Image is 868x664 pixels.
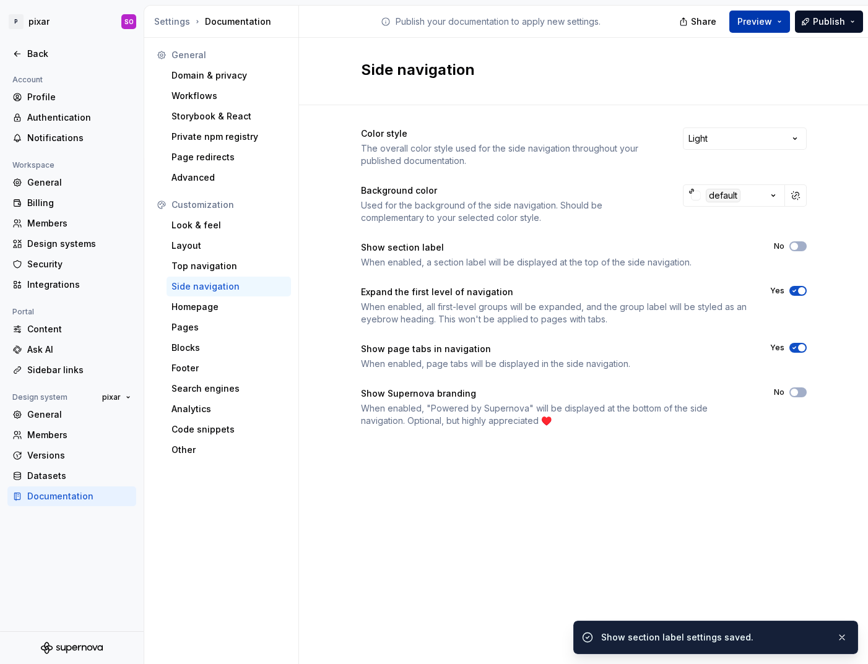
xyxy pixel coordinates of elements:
[361,184,661,197] div: Background color
[361,358,748,370] div: When enabled, page tabs will be displayed in the side navigation.
[167,277,291,296] a: Side navigation
[27,132,131,144] div: Notifications
[7,304,39,319] div: Portal
[171,423,286,436] div: Code snippets
[167,440,291,460] a: Other
[361,199,661,224] div: Used for the background of the side navigation. Should be complementary to your selected color st...
[154,15,293,28] div: Documentation
[774,241,784,251] label: No
[28,15,50,28] div: pixar
[7,173,136,192] a: General
[795,11,863,33] button: Publish
[7,213,136,233] a: Members
[167,127,291,147] a: Private npm registry
[7,446,136,465] a: Versions
[167,236,291,256] a: Layout
[171,260,286,272] div: Top navigation
[7,405,136,425] a: General
[601,631,827,644] div: Show section label settings saved.
[167,106,291,126] a: Storybook & React
[7,319,136,339] a: Content
[124,17,134,27] div: SO
[171,171,286,184] div: Advanced
[361,343,748,355] div: Show page tabs in navigation
[7,193,136,213] a: Billing
[361,286,748,298] div: Expand the first level of navigation
[27,449,131,462] div: Versions
[27,278,131,291] div: Integrations
[167,399,291,419] a: Analytics
[171,110,286,123] div: Storybook & React
[171,362,286,374] div: Footer
[7,72,48,87] div: Account
[27,176,131,189] div: General
[770,286,784,296] label: Yes
[27,111,131,124] div: Authentication
[7,87,136,107] a: Profile
[770,343,784,353] label: Yes
[41,642,103,654] svg: Supernova Logo
[7,340,136,360] a: Ask AI
[167,420,291,439] a: Code snippets
[171,199,286,211] div: Customization
[171,301,286,313] div: Homepage
[361,256,752,269] div: When enabled, a section label will be displayed at the top of the side navigation.
[813,15,845,28] span: Publish
[361,387,752,400] div: Show Supernova branding
[102,392,121,402] span: pixar
[27,408,131,421] div: General
[167,338,291,358] a: Blocks
[171,69,286,82] div: Domain & privacy
[7,425,136,445] a: Members
[691,15,716,28] span: Share
[167,168,291,188] a: Advanced
[729,11,790,33] button: Preview
[7,360,136,380] a: Sidebar links
[9,14,24,29] div: P
[7,158,59,173] div: Workspace
[171,382,286,395] div: Search engines
[683,184,785,207] button: default
[7,128,136,148] a: Notifications
[171,219,286,231] div: Look & feel
[167,256,291,276] a: Top navigation
[171,49,286,61] div: General
[7,275,136,295] a: Integrations
[7,108,136,127] a: Authentication
[171,444,286,456] div: Other
[27,470,131,482] div: Datasets
[167,86,291,106] a: Workflows
[167,358,291,378] a: Footer
[171,403,286,415] div: Analytics
[171,321,286,334] div: Pages
[706,189,740,202] div: default
[171,131,286,143] div: Private npm registry
[7,254,136,274] a: Security
[774,387,784,397] label: No
[167,297,291,317] a: Homepage
[154,15,190,28] button: Settings
[361,301,748,326] div: When enabled, all first-level groups will be expanded, and the group label will be styled as an e...
[27,490,131,502] div: Documentation
[27,343,131,356] div: Ask AI
[27,48,131,60] div: Back
[7,466,136,486] a: Datasets
[7,390,72,405] div: Design system
[27,429,131,441] div: Members
[2,8,141,35] button: PpixarSO
[27,238,131,250] div: Design systems
[171,151,286,163] div: Page redirects
[361,142,661,167] div: The overall color style used for the side navigation throughout your published documentation.
[737,15,772,28] span: Preview
[171,342,286,354] div: Blocks
[673,11,724,33] button: Share
[7,234,136,254] a: Design systems
[27,197,131,209] div: Billing
[27,323,131,335] div: Content
[361,402,752,427] div: When enabled, "Powered by Supernova" will be displayed at the bottom of the side navigation. Opti...
[7,44,136,64] a: Back
[7,486,136,506] a: Documentation
[361,241,752,254] div: Show section label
